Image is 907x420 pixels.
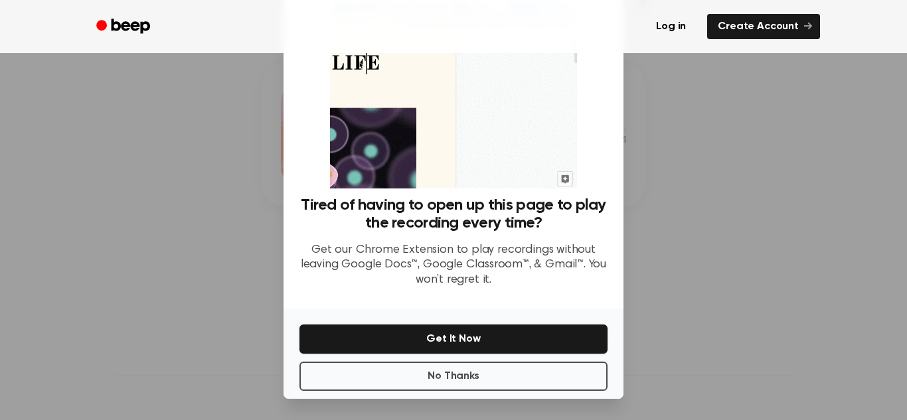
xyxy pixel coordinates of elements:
[87,14,162,40] a: Beep
[299,243,608,288] p: Get our Chrome Extension to play recordings without leaving Google Docs™, Google Classroom™, & Gm...
[707,14,820,39] a: Create Account
[299,362,608,391] button: No Thanks
[299,324,608,354] button: Get It Now
[643,11,699,42] a: Log in
[299,196,608,232] h3: Tired of having to open up this page to play the recording every time?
